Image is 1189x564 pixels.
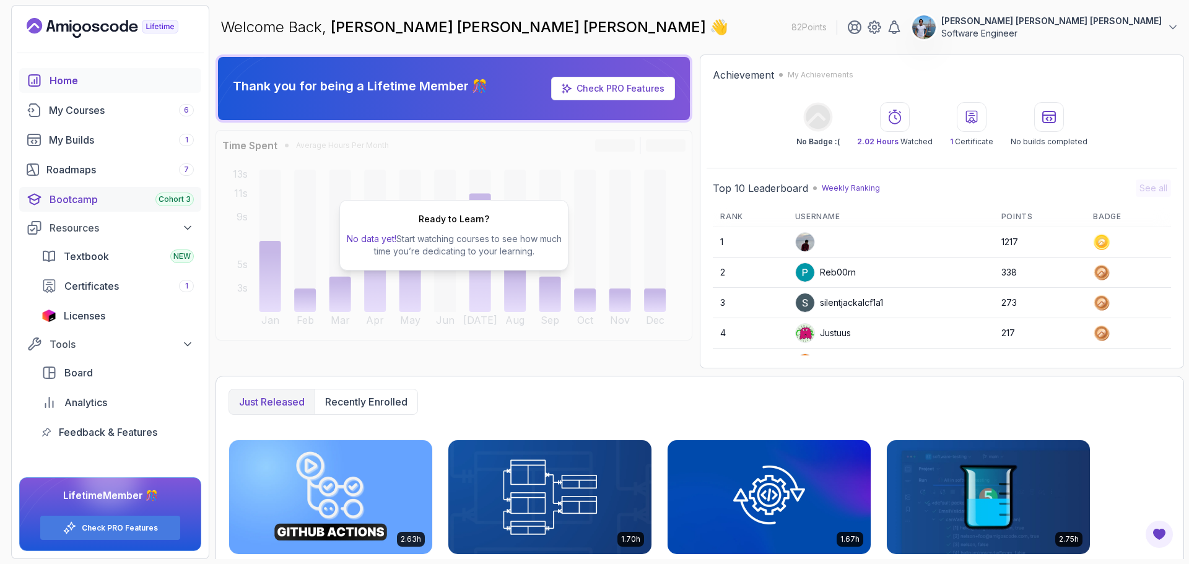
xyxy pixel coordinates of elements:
[331,18,710,36] span: [PERSON_NAME] [PERSON_NAME] [PERSON_NAME]
[184,105,189,115] span: 6
[713,227,787,258] td: 1
[185,281,188,291] span: 1
[34,390,201,415] a: analytics
[1144,519,1174,549] button: Open Feedback Button
[64,279,119,293] span: Certificates
[34,420,201,445] a: feedback
[59,425,157,440] span: Feedback & Features
[34,274,201,298] a: certificates
[19,187,201,212] a: bootcamp
[50,192,194,207] div: Bootcamp
[791,21,827,33] p: 82 Points
[27,18,207,38] a: Landing page
[41,310,56,322] img: jetbrains icon
[64,308,105,323] span: Licenses
[19,217,201,239] button: Resources
[159,194,191,204] span: Cohort 3
[173,251,191,261] span: NEW
[788,70,853,80] p: My Achievements
[64,249,109,264] span: Textbook
[233,77,487,95] p: Thank you for being a Lifetime Member 🎊
[220,17,728,37] p: Welcome Back,
[315,389,417,414] button: Recently enrolled
[49,132,194,147] div: My Builds
[795,354,859,373] div: baris1892
[184,165,189,175] span: 7
[668,440,871,554] img: Java Integration Testing card
[50,220,194,235] div: Resources
[994,258,1086,288] td: 338
[713,288,787,318] td: 3
[912,15,936,39] img: user profile image
[1086,207,1171,227] th: Badge
[796,137,840,147] p: No Badge :(
[19,98,201,123] a: courses
[34,303,201,328] a: licenses
[857,137,899,146] span: 2.02 Hours
[912,15,1179,40] button: user profile image[PERSON_NAME] [PERSON_NAME] [PERSON_NAME]Software Engineer
[1136,180,1171,197] button: See all
[19,333,201,355] button: Tools
[713,207,787,227] th: Rank
[34,244,201,269] a: textbook
[1059,534,1079,544] p: 2.75h
[46,162,194,177] div: Roadmaps
[788,207,994,227] th: Username
[713,258,787,288] td: 2
[994,227,1086,258] td: 1217
[796,324,814,342] img: default monster avatar
[577,83,664,93] a: Check PRO Features
[40,515,181,540] button: Check PRO Features
[50,337,194,352] div: Tools
[822,183,880,193] p: Weekly Ranking
[796,354,814,373] img: user profile image
[950,137,953,146] span: 1
[994,207,1086,227] th: Points
[795,293,883,313] div: silentjackalcf1a1
[713,181,808,196] h2: Top 10 Leaderboard
[950,137,993,147] p: Certificate
[82,523,158,533] a: Check PRO Features
[713,67,774,82] h2: Achievement
[239,394,305,409] p: Just released
[857,137,933,147] p: Watched
[419,213,489,225] h2: Ready to Learn?
[710,17,728,37] span: 👋
[185,135,188,145] span: 1
[49,103,194,118] div: My Courses
[50,73,194,88] div: Home
[347,233,396,244] span: No data yet!
[345,233,563,258] p: Start watching courses to see how much time you’re dedicating to your learning.
[994,349,1086,379] td: 217
[64,365,93,380] span: Board
[229,440,432,554] img: CI/CD with GitHub Actions card
[34,360,201,385] a: board
[64,395,107,410] span: Analytics
[19,128,201,152] a: builds
[401,534,421,544] p: 2.63h
[795,323,851,343] div: Justuus
[325,394,407,409] p: Recently enrolled
[448,440,651,554] img: Database Design & Implementation card
[713,349,787,379] td: 5
[551,77,675,100] a: Check PRO Features
[994,288,1086,318] td: 273
[229,389,315,414] button: Just released
[994,318,1086,349] td: 217
[713,318,787,349] td: 4
[795,262,856,282] div: Reb00rn
[19,157,201,182] a: roadmaps
[621,534,640,544] p: 1.70h
[941,27,1162,40] p: Software Engineer
[941,15,1162,27] p: [PERSON_NAME] [PERSON_NAME] [PERSON_NAME]
[19,68,201,93] a: home
[887,440,1090,554] img: Java Unit Testing and TDD card
[796,233,814,251] img: user profile image
[796,293,814,312] img: user profile image
[840,534,860,544] p: 1.67h
[1011,137,1087,147] p: No builds completed
[796,263,814,282] img: user profile image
